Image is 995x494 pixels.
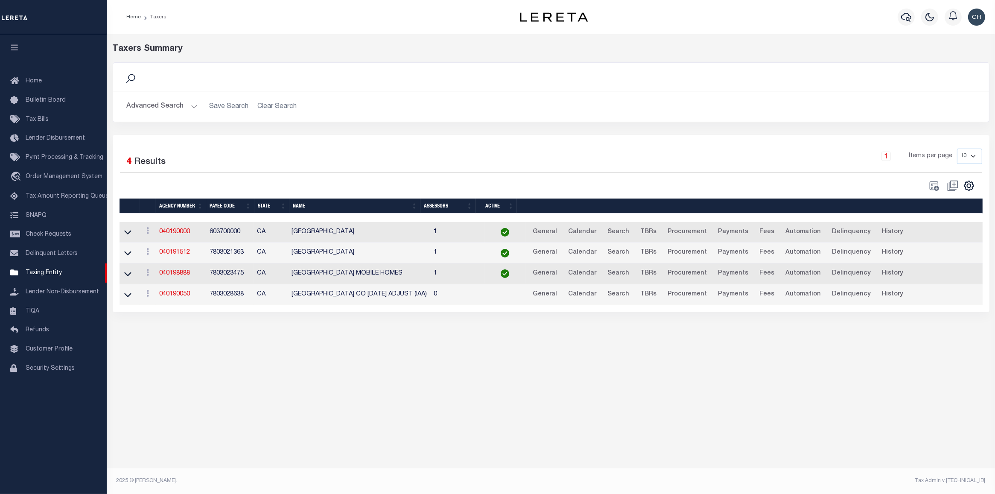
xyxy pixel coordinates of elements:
[26,289,99,295] span: Lender Non-Disbursement
[564,267,600,281] a: Calendar
[206,243,254,263] td: 7803021363
[254,222,288,243] td: CA
[159,291,190,297] a: 040190050
[127,158,132,167] span: 4
[529,267,561,281] a: General
[564,225,600,239] a: Calendar
[159,249,190,255] a: 040191512
[529,225,561,239] a: General
[288,263,430,284] td: [GEOGRAPHIC_DATA] MOBILE HOMES
[782,267,825,281] a: Automation
[141,13,166,21] li: Taxers
[564,288,600,301] a: Calendar
[520,12,588,22] img: logo-dark.svg
[664,246,711,260] a: Procurement
[206,222,254,243] td: 603700000
[206,263,254,284] td: 7803023475
[557,477,986,485] div: Tax Admin v.[TECHNICAL_ID]
[476,199,517,213] th: Active: activate to sort column ascending
[756,288,778,301] a: Fees
[564,246,600,260] a: Calendar
[159,270,190,276] a: 040198888
[420,199,476,213] th: Assessors: activate to sort column ascending
[756,246,778,260] a: Fees
[664,288,711,301] a: Procurement
[714,267,752,281] a: Payments
[26,270,62,276] span: Taxing Entity
[26,135,85,141] span: Lender Disbursement
[26,231,71,237] span: Check Requests
[26,193,109,199] span: Tax Amount Reporting Queue
[782,225,825,239] a: Automation
[664,225,711,239] a: Procurement
[878,267,907,281] a: History
[878,288,907,301] a: History
[26,365,75,371] span: Security Settings
[782,288,825,301] a: Automation
[828,246,875,260] a: Delinquency
[206,199,254,213] th: Payee Code: activate to sort column ascending
[604,288,633,301] a: Search
[604,225,633,239] a: Search
[26,212,47,218] span: SNAPQ
[828,267,875,281] a: Delinquency
[26,78,42,84] span: Home
[110,477,551,485] div: 2025 © [PERSON_NAME].
[288,222,430,243] td: [GEOGRAPHIC_DATA]
[159,229,190,235] a: 040190000
[664,267,711,281] a: Procurement
[113,43,767,56] div: Taxers Summary
[604,267,633,281] a: Search
[26,327,49,333] span: Refunds
[289,199,420,213] th: Name: activate to sort column ascending
[26,251,78,257] span: Delinquent Letters
[828,225,875,239] a: Delinquency
[878,246,907,260] a: History
[430,222,484,243] td: 1
[430,263,484,284] td: 1
[254,263,288,284] td: CA
[828,288,875,301] a: Delinquency
[756,225,778,239] a: Fees
[636,246,660,260] a: TBRs
[529,288,561,301] a: General
[134,155,166,169] label: Results
[636,225,660,239] a: TBRs
[26,346,73,352] span: Customer Profile
[254,284,288,305] td: CA
[501,228,509,237] img: check-icon-green.svg
[26,308,39,314] span: TIQA
[206,284,254,305] td: 7803028638
[714,288,752,301] a: Payments
[714,246,752,260] a: Payments
[909,152,953,161] span: Items per page
[430,284,484,305] td: 0
[26,174,102,180] span: Order Management System
[26,97,66,103] span: Bulletin Board
[636,288,660,301] a: TBRs
[10,172,24,183] i: travel_explore
[604,246,633,260] a: Search
[288,284,430,305] td: [GEOGRAPHIC_DATA] CO [DATE] ADJUST (IAA)
[756,267,778,281] a: Fees
[501,269,509,278] img: check-icon-green.svg
[968,9,985,26] img: svg+xml;base64,PHN2ZyB4bWxucz0iaHR0cDovL3d3dy53My5vcmcvMjAwMC9zdmciIHBvaW50ZXItZXZlbnRzPSJub25lIi...
[430,243,484,263] td: 1
[156,199,206,213] th: Agency Number: activate to sort column ascending
[126,15,141,20] a: Home
[288,243,430,263] td: [GEOGRAPHIC_DATA]
[501,249,509,257] img: check-icon-green.svg
[26,155,103,161] span: Pymt Processing & Tracking
[782,246,825,260] a: Automation
[878,225,907,239] a: History
[714,225,752,239] a: Payments
[529,246,561,260] a: General
[254,199,289,213] th: State: activate to sort column ascending
[254,243,288,263] td: CA
[636,267,660,281] a: TBRs
[26,117,49,123] span: Tax Bills
[881,152,891,161] a: 1
[127,98,198,115] button: Advanced Search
